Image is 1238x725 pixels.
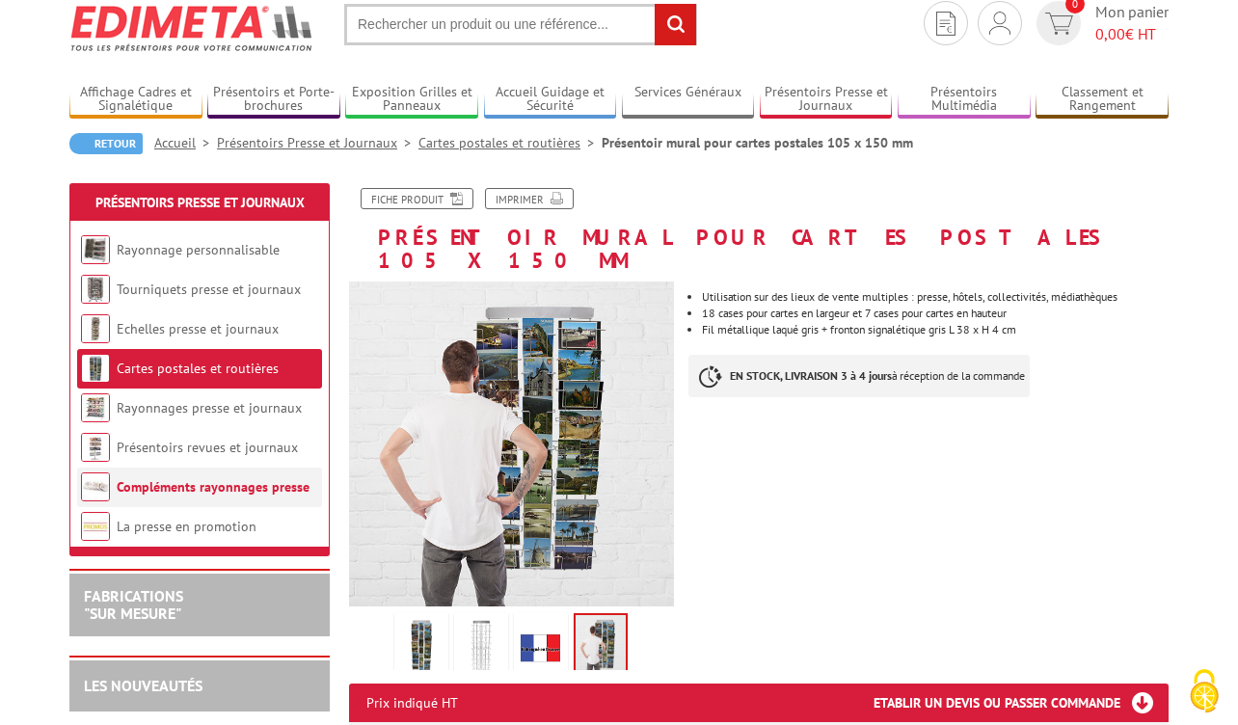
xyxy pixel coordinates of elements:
a: Présentoirs Multimédia [898,84,1031,116]
a: Affichage Cadres et Signalétique [69,84,202,116]
a: Présentoirs Presse et Journaux [95,194,305,211]
h1: Présentoir mural pour cartes postales 105 x 150 mm [335,188,1183,272]
a: Fiche produit [361,188,473,209]
li: Présentoir mural pour cartes postales 105 x 150 mm [602,133,913,152]
img: Rayonnage personnalisable [81,235,110,264]
span: € HT [1095,23,1169,45]
img: devis rapide [936,12,955,36]
a: devis rapide 0 Mon panier 0,00€ HT [1032,1,1169,45]
a: Services Généraux [622,84,755,116]
li: Fil métallique laqué gris + fronton signalétique gris L 38 x H 4 cm [702,324,1169,336]
li: Utilisation sur des lieux de vente multiples : presse, hôtels, collectivités, médiathèques [702,291,1169,303]
img: Rayonnages presse et journaux [81,393,110,422]
a: Cartes postales et routières [418,134,602,151]
img: La presse en promotion [81,512,110,541]
img: devis rapide [1045,13,1073,35]
a: Exposition Grilles et Panneaux [345,84,478,116]
a: Rayonnages presse et journaux [117,399,302,416]
a: Compléments rayonnages presse [117,478,309,496]
a: Accueil Guidage et Sécurité [484,84,617,116]
a: Tourniquets presse et journaux [117,281,301,298]
a: Rayonnage personnalisable [117,241,280,258]
img: pc0718_porte_cartes_postales_gris.jpg [458,617,504,677]
a: La presse en promotion [117,518,256,535]
a: Présentoirs Presse et Journaux [217,134,418,151]
a: Classement et Rangement [1036,84,1169,116]
p: à réception de la commande [688,355,1030,397]
img: Présentoirs revues et journaux [81,433,110,462]
li: 18 cases pour cartes en largeur et 7 cases pour cartes en hauteur [702,308,1169,319]
img: Tourniquets presse et journaux [81,275,110,304]
a: Accueil [154,134,217,151]
a: Présentoirs et Porte-brochures [207,84,340,116]
img: pc0718_porte_cartes_postales_gris_situation.jpg [349,282,674,606]
h3: Etablir un devis ou passer commande [874,684,1169,722]
button: Cookies (fenêtre modale) [1171,659,1238,725]
img: Cookies (fenêtre modale) [1180,667,1228,715]
a: Cartes postales et routières [117,360,279,377]
a: Echelles presse et journaux [117,320,279,337]
img: Cartes postales et routières [81,354,110,383]
input: Rechercher un produit ou une référence... [344,4,697,45]
input: rechercher [655,4,696,45]
a: Présentoirs Presse et Journaux [760,84,893,116]
span: 0,00 [1095,24,1125,43]
img: devis rapide [989,12,1010,35]
img: pc0718_porte_cartes_postales_gris_situation.jpg [576,615,626,675]
a: Imprimer [485,188,574,209]
strong: EN STOCK, LIVRAISON 3 à 4 jours [730,368,892,383]
a: FABRICATIONS"Sur Mesure" [84,586,183,623]
a: LES NOUVEAUTÉS [84,676,202,695]
span: Mon panier [1095,1,1169,45]
img: edimeta_produit_fabrique_en_france.jpg [518,617,564,677]
a: Présentoirs revues et journaux [117,439,298,456]
p: Prix indiqué HT [366,684,458,722]
img: Compléments rayonnages presse [81,472,110,501]
img: pc0718_gris_cartes_postales.jpg [398,617,444,677]
a: Retour [69,133,143,154]
img: Echelles presse et journaux [81,314,110,343]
